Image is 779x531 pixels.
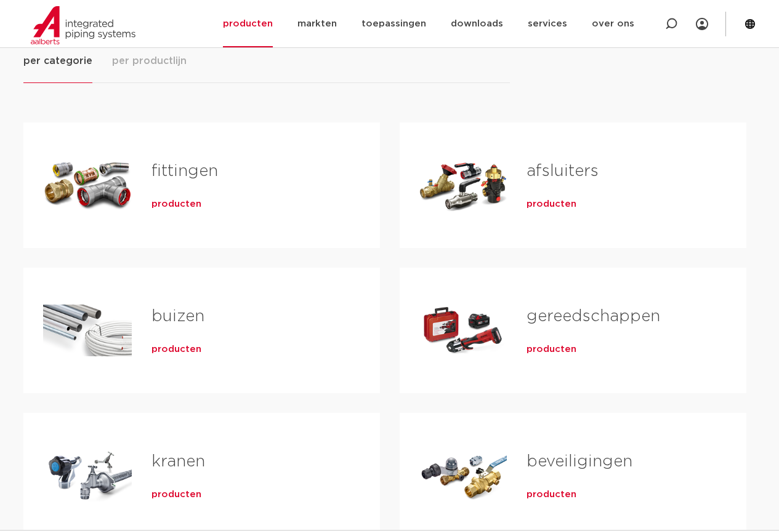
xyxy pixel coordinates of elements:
[527,343,576,356] a: producten
[23,54,92,68] span: per categorie
[151,198,201,210] a: producten
[151,163,218,179] a: fittingen
[527,489,576,501] a: producten
[527,198,576,210] a: producten
[527,453,632,469] a: beveiligingen
[112,54,187,68] span: per productlijn
[151,453,205,469] a: kranen
[151,489,201,501] a: producten
[151,308,204,324] a: buizen
[151,343,201,356] a: producten
[527,163,599,179] a: afsluiters
[527,308,660,324] a: gereedschappen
